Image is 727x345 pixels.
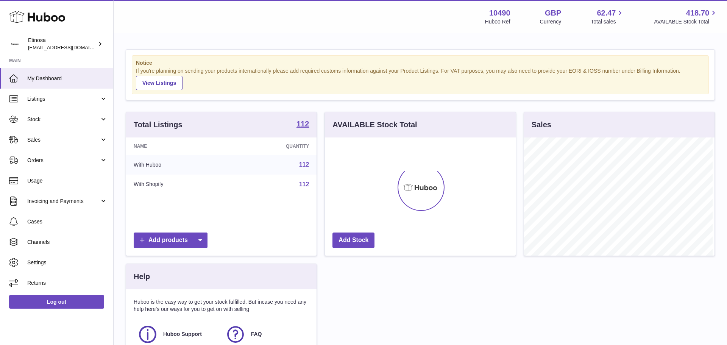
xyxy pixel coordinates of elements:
span: Invoicing and Payments [27,198,100,205]
span: Usage [27,177,108,184]
span: 418.70 [686,8,709,18]
h3: Sales [532,120,551,130]
h3: Help [134,272,150,282]
th: Quantity [229,137,317,155]
td: With Huboo [126,155,229,175]
strong: 10490 [489,8,510,18]
span: Sales [27,136,100,144]
a: FAQ [225,324,306,345]
strong: Notice [136,59,705,67]
span: Channels [27,239,108,246]
a: 112 [296,120,309,129]
a: 418.70 AVAILABLE Stock Total [654,8,718,25]
span: Listings [27,95,100,103]
span: Stock [27,116,100,123]
th: Name [126,137,229,155]
h3: AVAILABLE Stock Total [332,120,417,130]
div: Huboo Ref [485,18,510,25]
span: Total sales [591,18,624,25]
a: 62.47 Total sales [591,8,624,25]
a: 112 [299,181,309,187]
span: [EMAIL_ADDRESS][DOMAIN_NAME] [28,44,111,50]
p: Huboo is the easy way to get your stock fulfilled. But incase you need any help here's our ways f... [134,298,309,313]
a: Add Stock [332,233,374,248]
a: Huboo Support [137,324,218,345]
div: Currency [540,18,562,25]
span: Orders [27,157,100,164]
td: With Shopify [126,175,229,194]
strong: 112 [296,120,309,128]
strong: GBP [545,8,561,18]
a: Log out [9,295,104,309]
span: Returns [27,279,108,287]
span: Cases [27,218,108,225]
span: FAQ [251,331,262,338]
div: Etinosa [28,37,96,51]
div: If you're planning on sending your products internationally please add required customs informati... [136,67,705,90]
span: Settings [27,259,108,266]
a: 112 [299,161,309,168]
img: internalAdmin-10490@internal.huboo.com [9,38,20,50]
h3: Total Listings [134,120,183,130]
a: Add products [134,233,207,248]
span: 62.47 [597,8,616,18]
span: Huboo Support [163,331,202,338]
a: View Listings [136,76,183,90]
span: My Dashboard [27,75,108,82]
span: AVAILABLE Stock Total [654,18,718,25]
